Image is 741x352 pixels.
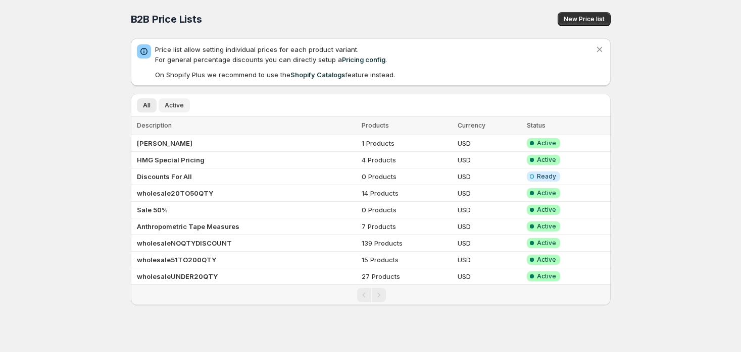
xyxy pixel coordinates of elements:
[359,202,455,218] td: 0 Products
[537,139,556,147] span: Active
[359,185,455,202] td: 14 Products
[458,122,485,129] span: Currency
[362,122,389,129] span: Products
[537,256,556,264] span: Active
[592,42,607,56] button: Dismiss notification
[537,272,556,280] span: Active
[537,189,556,197] span: Active
[165,101,184,109] span: Active
[537,239,556,247] span: Active
[455,218,524,235] td: USD
[537,156,556,164] span: Active
[359,218,455,235] td: 7 Products
[537,206,556,214] span: Active
[137,256,216,264] b: wholesale51TO200QTY
[137,206,168,214] b: Sale 50%
[137,189,213,197] b: wholesale20TO50QTY
[137,272,218,280] b: wholesaleUNDER20QTY
[359,268,455,285] td: 27 Products
[290,71,345,79] a: Shopify Catalogs
[137,172,192,181] b: Discounts For All
[537,222,556,230] span: Active
[137,139,192,147] b: [PERSON_NAME]
[137,122,172,129] span: Description
[455,135,524,152] td: USD
[131,13,202,25] span: B2B Price Lists
[359,152,455,168] td: 4 Products
[359,168,455,185] td: 0 Products
[527,122,546,129] span: Status
[137,222,239,230] b: Anthropometric Tape Measures
[455,268,524,285] td: USD
[155,70,595,80] p: On Shopify Plus we recommend to use the feature instead.
[537,172,556,181] span: Ready
[143,101,151,109] span: All
[131,284,611,305] nav: Pagination
[455,168,524,185] td: USD
[455,152,524,168] td: USD
[455,252,524,268] td: USD
[155,44,595,65] p: Price list allow setting individual prices for each product variant. For general percentage disco...
[455,202,524,218] td: USD
[359,235,455,252] td: 139 Products
[455,185,524,202] td: USD
[342,55,385,64] a: Pricing config
[564,15,605,23] span: New Price list
[359,252,455,268] td: 15 Products
[558,12,611,26] button: New Price list
[137,156,205,164] b: HMG Special Pricing
[455,235,524,252] td: USD
[137,239,232,247] b: wholesaleNOQTYDISCOUNT
[359,135,455,152] td: 1 Products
